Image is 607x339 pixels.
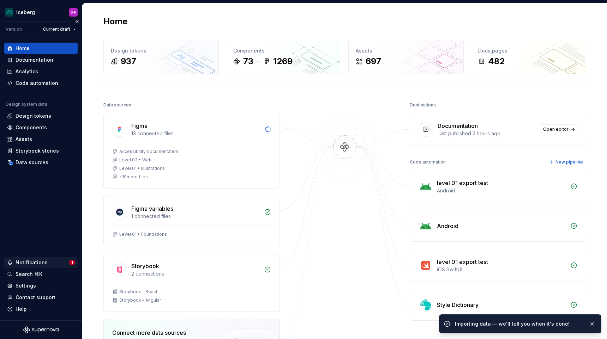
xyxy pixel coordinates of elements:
[6,101,47,107] div: Design system data
[72,17,82,26] button: Collapse sidebar
[243,56,253,67] div: 73
[16,159,48,166] div: Data sources
[119,289,157,295] div: Storybook - React
[4,280,78,291] a: Settings
[543,127,569,132] span: Open editor
[131,213,260,220] div: 1 connected files
[23,326,59,333] svg: Supernova Logo
[437,266,566,273] div: iOS SwiftUI
[540,124,577,134] a: Open editor
[16,282,36,289] div: Settings
[4,292,78,303] button: Contact support
[131,204,173,213] div: Figma variables
[4,122,78,133] a: Components
[119,232,167,237] div: Level 01 • Foundations
[119,297,161,303] div: Storybook - Angular
[437,222,458,230] div: Android
[16,45,30,52] div: Home
[471,40,586,74] a: Docs pages482
[112,328,208,337] div: Connect more data sources
[438,130,536,137] div: Last published 2 hours ago
[437,187,566,194] div: Android
[356,47,456,54] div: Assets
[16,136,32,143] div: Assets
[131,262,159,270] div: Storybook
[547,157,586,167] button: New pipeline
[40,24,79,34] button: Current draft
[16,56,53,63] div: Documentation
[366,56,381,67] div: 697
[478,47,579,54] div: Docs pages
[119,149,178,154] div: Accessibility documentation
[5,8,13,17] img: 418c6d47-6da6-4103-8b13-b5999f8989a1.png
[410,157,446,167] div: Code automation
[103,253,280,312] a: Storybook2 connectionsStorybook - ReactStorybook - Angular
[410,100,436,110] div: Destinations
[488,56,505,67] div: 482
[4,269,78,280] button: Search ⌘K
[273,56,293,67] div: 1269
[16,112,51,119] div: Design tokens
[437,258,488,266] div: level 01 export test
[16,80,58,87] div: Code automation
[16,271,42,278] div: Search ⌘K
[16,124,47,131] div: Components
[4,78,78,89] a: Code automation
[6,26,22,32] div: Version
[69,260,75,265] span: 1
[4,134,78,145] a: Assets
[437,301,479,309] div: Style Dictionary
[4,257,78,268] button: Notifications1
[111,47,211,54] div: Design tokens
[121,56,136,67] div: 937
[4,303,78,315] button: Help
[4,157,78,168] a: Data sources
[103,100,131,110] div: Data sources
[348,40,464,74] a: Assets697
[555,159,583,165] span: New pipeline
[4,43,78,54] a: Home
[16,9,35,16] div: iceberg
[16,259,48,266] div: Notifications
[233,47,334,54] div: Components
[455,320,583,327] div: Importing data — we'll tell you when it's done!
[437,179,488,187] div: level 01 export test
[131,122,148,130] div: Figma
[16,68,38,75] div: Analytics
[103,16,127,27] h2: Home
[16,294,55,301] div: Contact support
[43,26,70,32] span: Current draft
[4,66,78,77] a: Analytics
[4,145,78,156] a: Storybook stories
[103,196,280,246] a: Figma variables1 connected filesLevel 01 • Foundations
[16,147,59,154] div: Storybook stories
[119,174,148,180] div: + 10 more files
[131,130,261,137] div: 13 connected files
[226,40,341,74] a: Components731269
[71,10,76,15] div: PF
[438,122,478,130] div: Documentation
[4,110,78,122] a: Design tokens
[103,113,280,189] a: Figma13 connected filesAccessibility documentationLevel 03 • WebLevel 01 • Illustrations+10more f...
[119,166,165,171] div: Level 01 • Illustrations
[4,54,78,66] a: Documentation
[131,270,260,277] div: 2 connections
[1,5,80,20] button: icebergPF
[119,157,152,163] div: Level 03 • Web
[103,40,219,74] a: Design tokens937
[16,306,27,313] div: Help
